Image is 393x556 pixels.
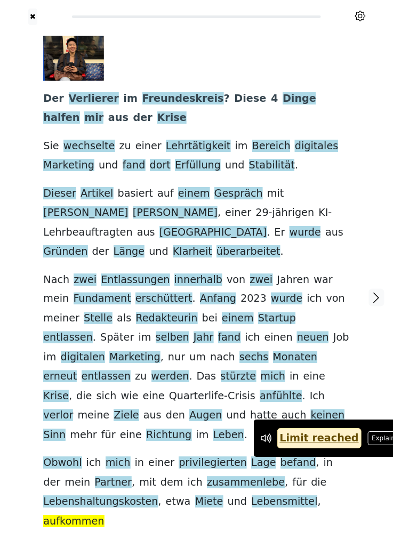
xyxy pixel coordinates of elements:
span: , [316,457,319,470]
span: wurde [290,226,321,239]
span: Der [43,92,63,106]
span: 2023 [240,293,267,306]
span: um [189,351,206,365]
span: Jahr [194,332,213,345]
span: , [218,206,221,220]
span: meine [78,409,110,423]
span: mehr [70,429,97,442]
span: einer [226,206,252,220]
span: Anfang [200,293,236,306]
span: . [302,390,306,404]
span: Gespräch [214,187,263,200]
span: eine [143,390,165,404]
span: mich [106,457,131,470]
span: . [244,429,247,442]
span: und [228,496,247,509]
span: , [132,477,135,490]
span: , [285,477,288,490]
img: 68d3f597f9db348adc0c0f94-scaled.jpg [43,36,103,81]
span: Lage [251,457,276,470]
span: Redakteurin [136,312,198,326]
span: jährigen [272,206,315,220]
span: und [225,159,245,172]
span: für [293,477,307,490]
span: einen [264,332,293,345]
span: Nach [43,273,69,287]
span: Später [100,332,134,345]
span: und [149,245,169,259]
span: in [290,370,300,384]
span: mir [84,111,103,125]
span: neuen [297,332,329,345]
span: hatte [250,409,277,423]
span: im [124,92,138,106]
span: Dieser [43,187,76,200]
span: mich [261,370,286,384]
span: selben [156,332,189,345]
span: [PERSON_NAME] [133,206,218,220]
span: entlassen [43,332,93,345]
span: Gründen [43,245,87,259]
span: und [99,159,118,172]
span: , [318,496,321,509]
span: stürzte [221,370,256,384]
span: der [92,245,109,259]
span: Marketing [109,351,161,365]
span: Verlierer [69,92,119,106]
span: KI-Lehrbeauftragten [43,206,332,239]
span: 4 [271,92,278,106]
span: Sie [43,140,59,153]
span: , [158,496,162,509]
span: Obwohl [43,457,82,470]
span: für [101,429,116,442]
span: ich [307,293,322,306]
span: aus [137,226,155,239]
span: den [166,409,185,423]
span: ich [245,332,260,345]
span: im [43,351,56,365]
a: ✖ [28,9,37,25]
span: Klarheit [173,245,212,259]
span: ? [224,92,230,106]
span: nur [168,351,185,365]
span: wie [121,390,139,404]
span: Entlassungen [101,273,170,287]
span: Jahren [277,273,310,287]
span: Lebensmittel [252,496,318,509]
span: Freundeskreis [142,92,224,106]
span: Lebenshaltungskosten [43,496,158,509]
span: Krise [157,111,187,125]
span: keinen [311,409,345,423]
span: wurde [271,293,302,306]
span: mein [43,293,69,306]
span: Länge [114,245,145,259]
span: auf [157,187,174,200]
span: fand [123,159,146,172]
span: mit [139,477,156,490]
span: erschüttert [135,293,193,306]
span: etwa [166,496,191,509]
span: entlassen [82,370,131,384]
span: Startup [258,312,296,326]
span: Diese [235,92,267,106]
span: überarbeitet [216,245,280,259]
span: Stelle [84,312,113,326]
span: aufkommen [43,515,104,529]
span: im [139,332,151,345]
span: digitalen [61,351,106,365]
span: von [227,273,245,287]
span: von [326,293,345,306]
span: . [193,293,196,306]
span: aus [325,226,343,239]
span: in [135,457,145,470]
span: nach [210,351,235,365]
span: einer [148,457,174,470]
span: aus [143,409,162,423]
span: als [117,312,131,326]
span: auch [282,409,307,423]
span: halfen [43,111,79,125]
span: . [295,159,298,172]
span: Erfüllung [175,159,221,172]
span: wechselte [63,140,115,153]
span: anfühlte [260,390,302,404]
